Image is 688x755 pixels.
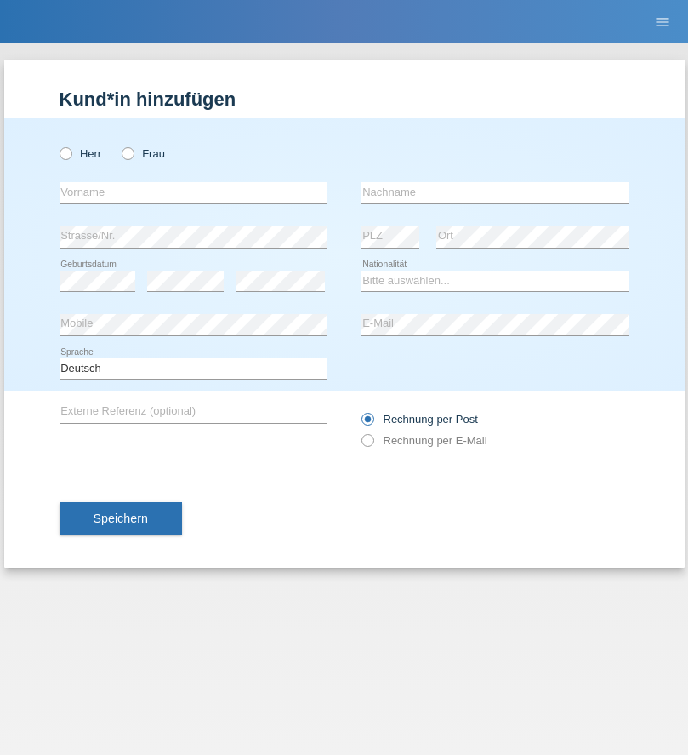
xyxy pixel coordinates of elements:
[361,413,372,434] input: Rechnung per Post
[361,434,487,447] label: Rechnung per E-Mail
[122,147,133,158] input: Frau
[60,147,102,160] label: Herr
[60,502,182,535] button: Speichern
[60,147,71,158] input: Herr
[361,413,478,426] label: Rechnung per Post
[654,14,671,31] i: menu
[94,512,148,525] span: Speichern
[361,434,372,455] input: Rechnung per E-Mail
[122,147,165,160] label: Frau
[60,89,629,110] h1: Kund*in hinzufügen
[645,16,679,26] a: menu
